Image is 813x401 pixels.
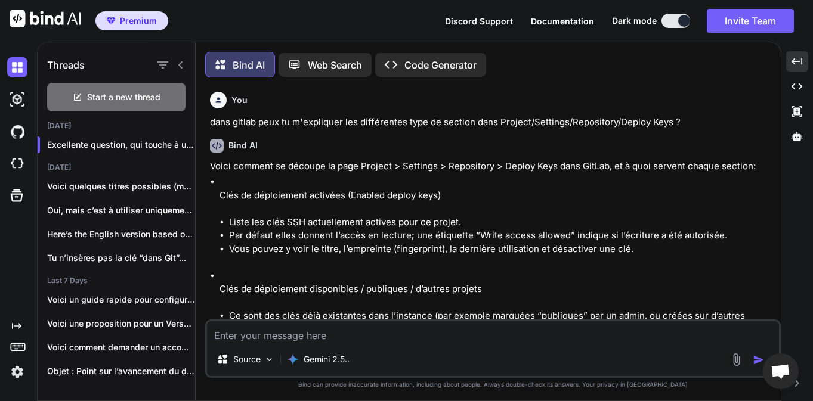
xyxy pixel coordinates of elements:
[229,229,778,243] li: Par défaut elles donnent l’accès en lecture; une étiquette “Write access allowed” indique si l’éc...
[7,89,27,110] img: darkAi-studio
[7,362,27,382] img: settings
[229,216,778,229] li: Liste les clés SSH actuellement actives pour ce projet.
[47,204,195,216] p: Oui, mais c’est à utiliser uniquement en...
[47,294,195,306] p: Voici un guide rapide pour configurer nfsd...
[7,122,27,142] img: githubDark
[233,353,261,365] p: Source
[95,11,168,30] button: premiumPremium
[445,15,513,27] button: Discord Support
[7,154,27,174] img: cloudideIcon
[47,341,195,353] p: Voici comment demander un accompagnement par un...
[531,16,594,26] span: Documentation
[707,9,794,33] button: Invite Team
[205,380,781,389] p: Bind can provide inaccurate information, including about people. Always double-check its answers....
[229,309,778,336] li: Ce sont des clés déjà existantes dans l’instance (par exemple marquées “publiques” par un admin, ...
[38,276,195,285] h2: Last 7 Days
[47,389,195,401] p: Romantic Progressive House / Pop Dance (soft...
[233,58,265,72] p: Bind AI
[445,16,513,26] span: Discord Support
[404,58,477,72] p: Code Generator
[47,318,195,329] p: Voici une proposition pour un Verse 2:...
[264,355,274,365] img: Pick Models
[531,15,594,27] button: Documentation
[308,58,362,72] p: Web Search
[87,91,160,103] span: Start a new thread
[47,58,85,72] h1: Threads
[228,139,258,151] h6: Bind AI
[47,365,195,377] p: Objet : Point sur l’avancement du dossier...
[729,353,743,366] img: attachment
[7,57,27,77] img: darkChat
[763,353,799,389] div: Ouvrir le chat
[612,15,657,27] span: Dark mode
[47,181,195,192] p: Voici quelques titres possibles (mon préféré en...
[220,282,778,296] p: Clés de déploiement disponibles / publiques / d’autres projets
[210,116,778,129] p: dans gitlab peux tu m'expliquer les différentes type de section dans Project/Settings/Repository/...
[229,243,778,256] li: Vous pouvez y voir le titre, l’empreinte (fingerprint), la dernière utilisation et désactiver une...
[287,353,299,365] img: Gemini 2.5 Pro
[38,163,195,172] h2: [DATE]
[47,252,195,264] p: Tu n’insères pas la clé “dans Git”...
[47,139,195,151] p: Excellente question, qui touche à une pe...
[220,189,778,203] p: Clés de déploiement activées (Enabled deploy keys)
[120,15,157,27] span: Premium
[753,354,765,366] img: icon
[231,94,248,106] h6: You
[47,228,195,240] p: Here’s the English version based on your...
[10,10,81,27] img: Bind AI
[107,17,115,24] img: premium
[210,160,778,173] p: Voici comment se découpe la page Project > Settings > Repository > Deploy Keys dans GitLab, et à ...
[38,121,195,130] h2: [DATE]
[304,353,350,365] p: Gemini 2.5..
